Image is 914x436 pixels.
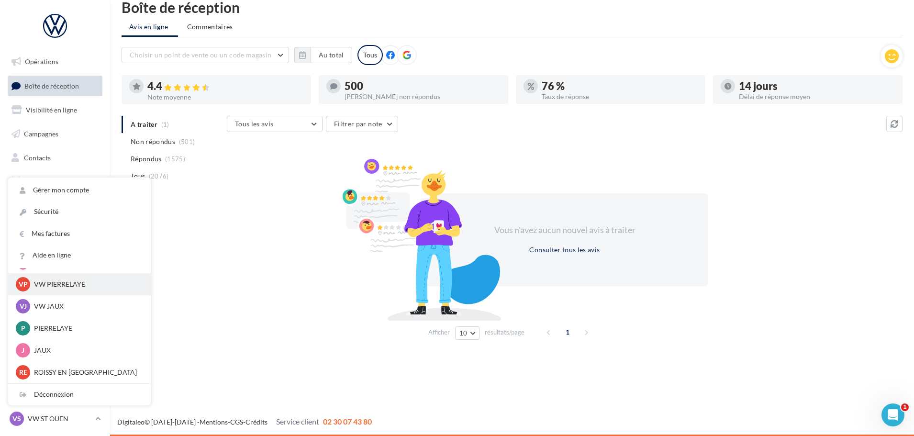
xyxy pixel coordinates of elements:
div: Vous n'avez aucun nouvel avis à traiter [482,224,647,236]
button: Au total [294,47,352,63]
span: Campagnes [24,130,58,138]
a: Visibilité en ligne [6,100,104,120]
span: VS [12,414,21,424]
a: Mes factures [8,223,151,245]
span: Commentaires [187,22,233,32]
span: Opérations [25,57,58,66]
div: Déconnexion [8,384,151,405]
button: Choisir un point de vente ou un code magasin [122,47,289,63]
a: Crédits [245,418,268,426]
p: VW ST OUEN [28,414,91,424]
p: ROISSY EN [GEOGRAPHIC_DATA] [34,368,139,377]
a: Gérer mon compte [8,179,151,201]
iframe: Intercom live chat [881,403,904,426]
button: Tous les avis [227,116,323,132]
a: PLV et print personnalisable [6,219,104,247]
a: Sécurité [8,201,151,223]
div: 500 [345,81,501,91]
div: Taux de réponse [542,93,698,100]
span: 02 30 07 43 80 [323,417,372,426]
span: résultats/page [485,328,524,337]
span: RE [19,368,27,377]
a: Campagnes [6,124,104,144]
p: VW PIERRELAYE [34,279,139,289]
p: VW JAUX [34,302,139,311]
span: © [DATE]-[DATE] - - - [117,418,372,426]
a: Campagnes DataOnDemand [6,251,104,279]
span: Boîte de réception [24,81,79,89]
span: Non répondus [131,137,175,146]
button: 10 [455,326,479,340]
a: VS VW ST OUEN [8,410,102,428]
span: VJ [20,302,27,311]
button: Filtrer par note [326,116,398,132]
span: J [22,346,24,355]
span: Contacts [24,153,51,161]
a: Contacts [6,148,104,168]
span: Choisir un point de vente ou un code magasin [130,51,271,59]
a: Mentions [200,418,228,426]
a: CGS [230,418,243,426]
a: Digitaleo [117,418,145,426]
span: VP [19,279,28,289]
div: 14 jours [739,81,895,91]
button: Au total [311,47,352,63]
div: Tous [357,45,383,65]
span: (501) [179,138,195,145]
span: Répondus [131,154,162,164]
span: (2076) [149,172,169,180]
span: 1 [560,324,575,340]
a: Calendrier [6,195,104,215]
a: Boîte de réception [6,76,104,96]
a: Opérations [6,52,104,72]
div: Délai de réponse moyen [739,93,895,100]
span: Afficher [428,328,450,337]
div: [PERSON_NAME] non répondus [345,93,501,100]
span: (1575) [165,155,185,163]
span: Service client [276,417,319,426]
p: JAUX [34,346,139,355]
p: PIERRELAYE [34,324,139,333]
a: Médiathèque [6,171,104,191]
span: 10 [459,329,468,337]
span: Tous les avis [235,120,274,128]
div: 4.4 [147,81,303,92]
div: Note moyenne [147,94,303,101]
a: Aide en ligne [8,245,151,266]
span: Visibilité en ligne [26,106,77,114]
span: P [21,324,25,333]
div: 76 % [542,81,698,91]
span: Tous [131,171,145,181]
span: 1 [901,403,909,411]
button: Consulter tous les avis [525,244,603,256]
